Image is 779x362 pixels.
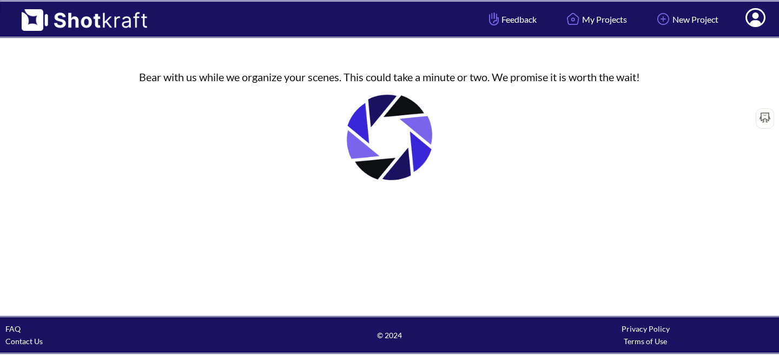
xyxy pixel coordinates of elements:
div: Terms of Use [518,335,774,347]
img: Loading.. [335,83,444,192]
a: Contact Us [5,337,43,346]
div: Privacy Policy [518,322,774,335]
a: My Projects [556,5,635,34]
a: FAQ [5,324,21,333]
a: New Project [646,5,727,34]
img: Add Icon [654,10,672,28]
img: Home Icon [564,10,582,28]
span: © 2024 [261,329,517,341]
img: Hand Icon [486,10,501,28]
span: Feedback [486,13,537,25]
